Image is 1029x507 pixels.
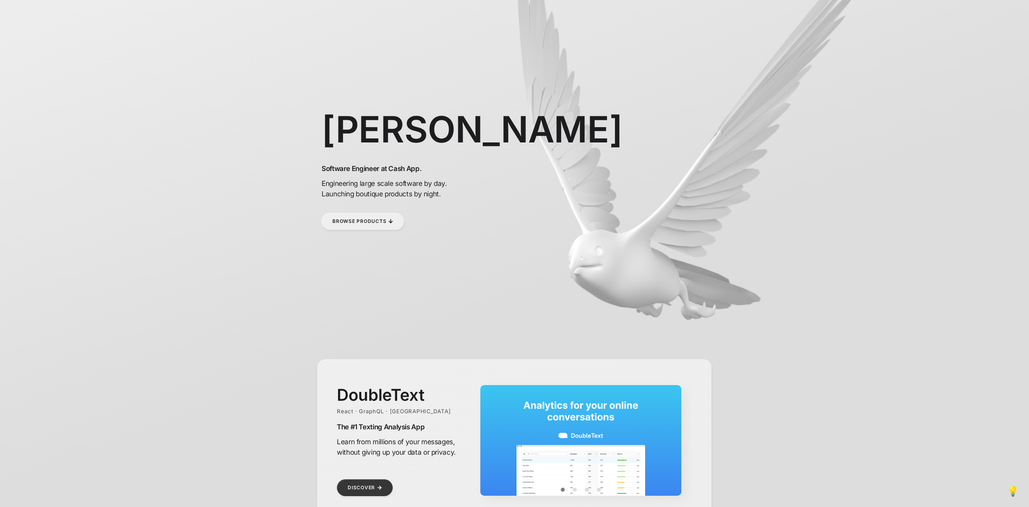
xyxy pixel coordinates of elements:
[557,484,569,496] button: Item 0
[322,213,404,230] a: Browse Products
[322,190,441,198] span: Launching boutique products by night.
[593,484,605,496] button: Item 3
[1007,486,1019,497] span: 💡
[337,479,393,496] a: Discover
[322,164,482,173] h2: Software Engineer at Cash App.
[337,422,465,431] h2: The #1 Texting Analysis App
[322,107,482,151] h1: [PERSON_NAME]
[322,179,447,188] span: Engineering large scale software by day.
[581,484,593,496] button: Item 2
[1005,484,1021,499] button: 💡
[337,385,465,405] h1: DoubleText
[337,408,465,414] div: React · GraphQL · [GEOGRAPHIC_DATA]
[569,484,581,496] button: Item 1
[480,385,681,496] img: 0.jpg
[337,437,465,457] p: Learn from millions of your messages, without giving up your data or privacy.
